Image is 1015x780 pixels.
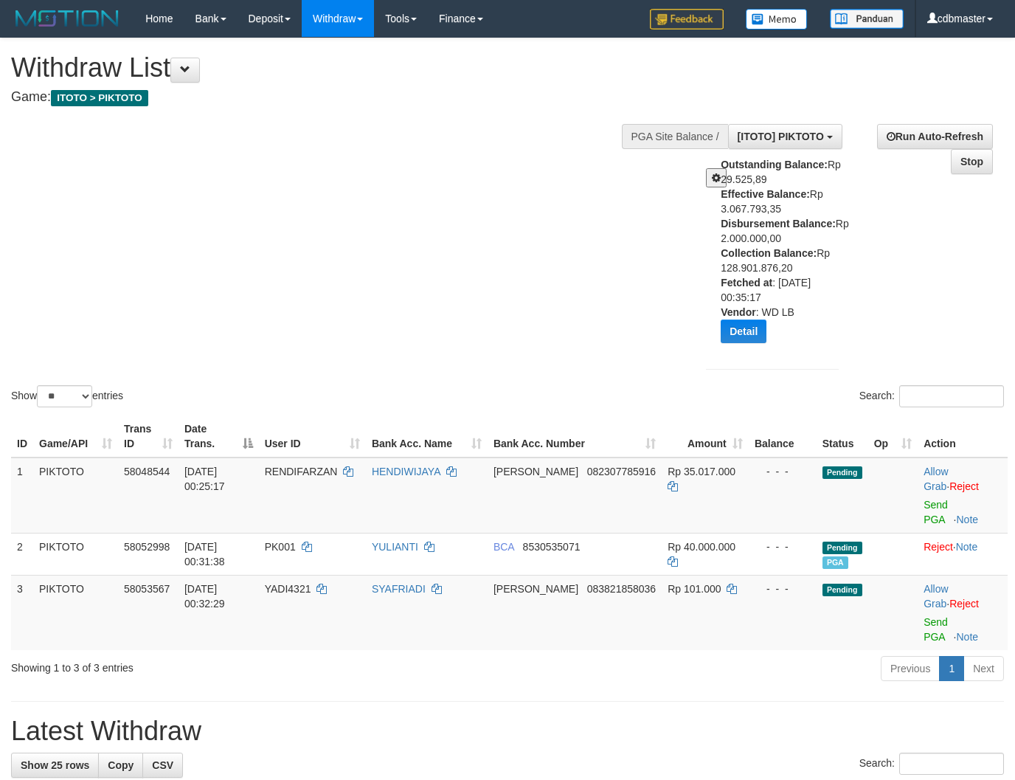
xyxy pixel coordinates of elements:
[11,655,412,675] div: Showing 1 to 3 of 3 entries
[118,415,179,458] th: Trans ID: activate to sort column ascending
[918,533,1008,575] td: ·
[668,583,721,595] span: Rp 101.000
[956,541,978,553] a: Note
[372,466,440,477] a: HENDIWIJAYA
[372,583,426,595] a: SYAFRIADI
[721,277,772,289] b: Fetched at
[822,466,862,479] span: Pending
[957,631,979,643] a: Note
[881,656,940,681] a: Previous
[184,583,225,610] span: [DATE] 00:32:29
[721,159,828,170] b: Outstanding Balance:
[493,583,578,595] span: [PERSON_NAME]
[868,415,918,458] th: Op: activate to sort column ascending
[587,583,656,595] span: Copy 083821858036 to clipboard
[179,415,259,458] th: Date Trans.: activate to sort column descending
[265,466,338,477] span: RENDIFARZAN
[924,616,948,643] a: Send PGA
[721,247,817,259] b: Collection Balance:
[11,415,33,458] th: ID
[899,753,1004,775] input: Search:
[755,464,811,479] div: - - -
[817,415,868,458] th: Status
[142,753,183,778] a: CSV
[11,53,662,83] h1: Withdraw List
[124,541,170,553] span: 58052998
[622,124,728,149] div: PGA Site Balance /
[924,583,949,610] span: ·
[859,385,1004,407] label: Search:
[963,656,1004,681] a: Next
[749,415,817,458] th: Balance
[11,385,123,407] label: Show entries
[822,556,848,569] span: PGA
[924,466,949,492] span: ·
[918,415,1008,458] th: Action
[493,541,514,553] span: BCA
[721,157,849,354] div: Rp 29.525,89 Rp 3.067.793,35 Rp 2.000.000,00 Rp 128.901.876,20 : [DATE] 00:35:17 : WD LB
[830,9,904,29] img: panduan.png
[924,466,948,492] a: Allow Grab
[152,759,173,771] span: CSV
[746,9,808,30] img: Button%20Memo.svg
[957,514,979,525] a: Note
[488,415,662,458] th: Bank Acc. Number: activate to sort column ascending
[721,188,810,200] b: Effective Balance:
[899,385,1004,407] input: Search:
[265,583,311,595] span: YADI4321
[918,458,1008,534] td: ·
[259,415,366,458] th: User ID: activate to sort column ascending
[949,480,979,492] a: Reject
[721,218,836,229] b: Disbursement Balance:
[51,90,148,106] span: ITOTO > PIKTOTO
[98,753,143,778] a: Copy
[924,499,948,525] a: Send PGA
[265,541,296,553] span: PK001
[755,581,811,596] div: - - -
[11,7,123,30] img: MOTION_logo.png
[650,9,724,30] img: Feedback.jpg
[11,90,662,105] h4: Game:
[924,541,953,553] a: Reject
[668,466,735,477] span: Rp 35.017.000
[184,466,225,492] span: [DATE] 00:25:17
[493,466,578,477] span: [PERSON_NAME]
[939,656,964,681] a: 1
[523,541,581,553] span: Copy 8530535071 to clipboard
[918,575,1008,650] td: ·
[755,539,811,554] div: - - -
[668,541,735,553] span: Rp 40.000.000
[721,306,755,318] b: Vendor
[108,759,134,771] span: Copy
[662,415,749,458] th: Amount: activate to sort column ascending
[721,320,766,343] button: Detail
[738,131,824,142] span: [ITOTO] PIKTOTO
[11,458,33,534] td: 1
[822,584,862,596] span: Pending
[951,149,993,174] a: Stop
[33,458,118,534] td: PIKTOTO
[366,415,488,458] th: Bank Acc. Name: activate to sort column ascending
[11,575,33,650] td: 3
[124,466,170,477] span: 58048544
[587,466,656,477] span: Copy 082307785916 to clipboard
[372,541,418,553] a: YULIANTI
[822,542,862,554] span: Pending
[33,533,118,575] td: PIKTOTO
[11,533,33,575] td: 2
[877,124,993,149] a: Run Auto-Refresh
[33,575,118,650] td: PIKTOTO
[184,541,225,567] span: [DATE] 00:31:38
[33,415,118,458] th: Game/API: activate to sort column ascending
[728,124,842,149] button: [ITOTO] PIKTOTO
[949,598,979,610] a: Reject
[924,583,948,610] a: Allow Grab
[124,583,170,595] span: 58053567
[859,753,1004,775] label: Search:
[11,717,1004,746] h1: Latest Withdraw
[37,385,92,407] select: Showentries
